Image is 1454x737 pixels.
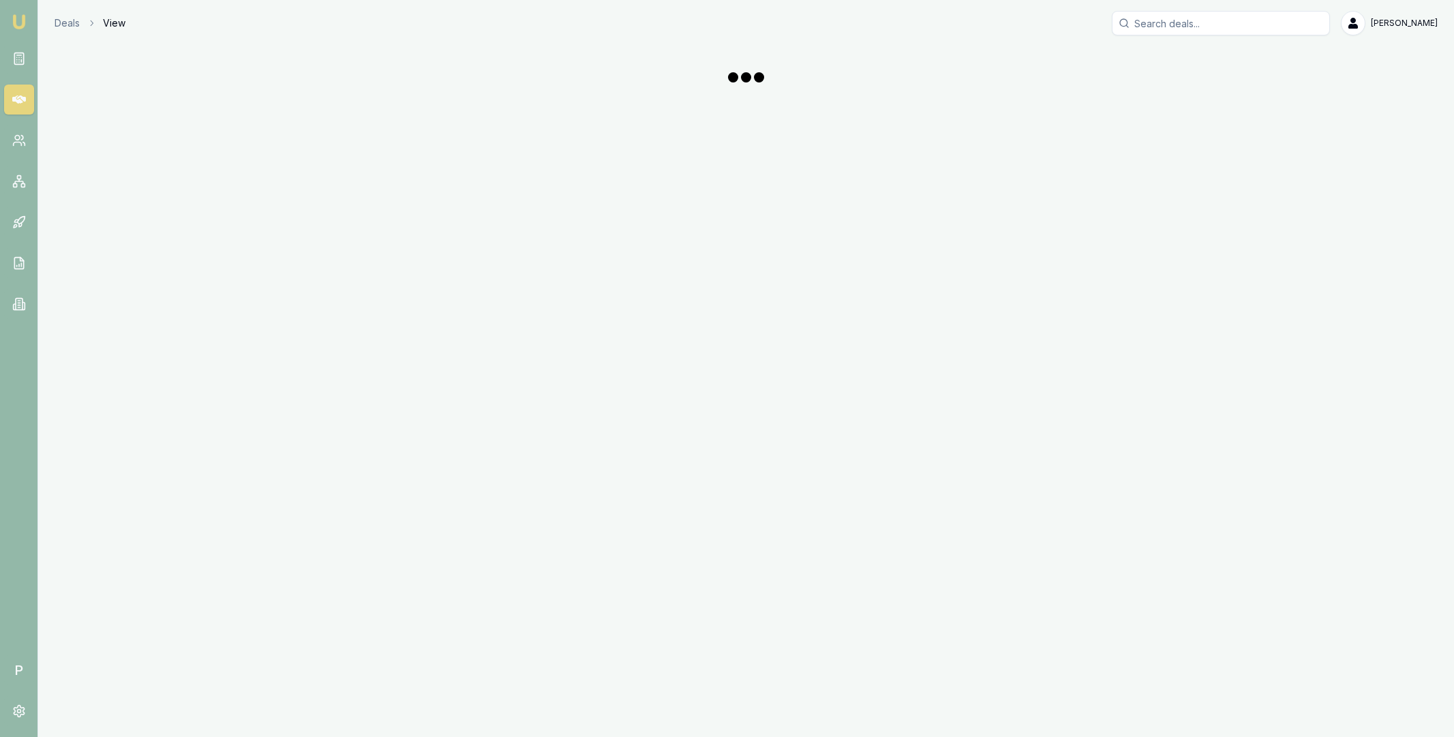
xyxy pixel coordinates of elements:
span: View [103,16,125,30]
nav: breadcrumb [55,16,125,30]
input: Search deals [1112,11,1330,35]
a: Deals [55,16,80,30]
img: emu-icon-u.png [11,14,27,30]
span: [PERSON_NAME] [1371,18,1438,29]
span: P [4,655,34,685]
